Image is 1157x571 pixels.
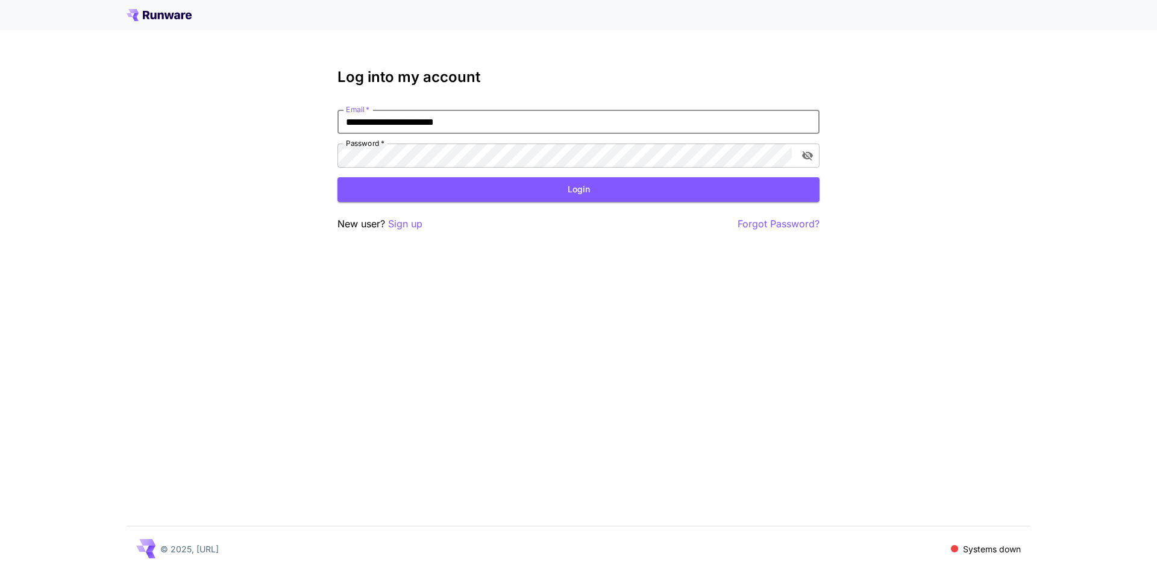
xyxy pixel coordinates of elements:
[160,543,219,555] p: © 2025, [URL]
[738,216,820,232] button: Forgot Password?
[797,145,818,166] button: toggle password visibility
[337,69,820,86] h3: Log into my account
[346,138,384,148] label: Password
[337,177,820,202] button: Login
[337,216,422,232] p: New user?
[963,543,1021,555] p: Systems down
[388,216,422,232] button: Sign up
[346,104,369,115] label: Email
